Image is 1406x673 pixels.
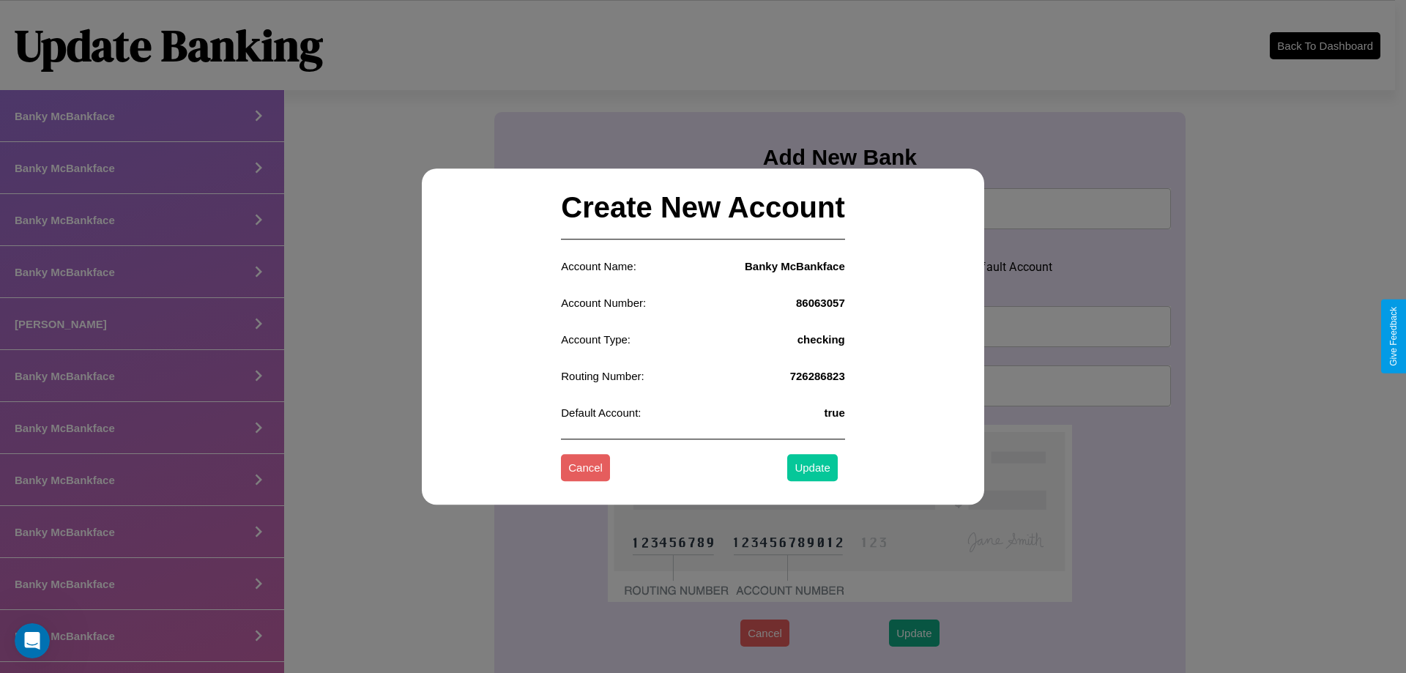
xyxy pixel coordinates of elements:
p: Routing Number: [561,366,644,386]
p: Account Name: [561,256,636,276]
h4: true [824,406,844,419]
p: Default Account: [561,403,641,423]
button: Cancel [561,455,610,482]
div: Give Feedback [1388,307,1399,366]
h4: Banky McBankface [745,260,845,272]
p: Account Type: [561,330,631,349]
iframe: Intercom live chat [15,623,50,658]
h4: 726286823 [790,370,845,382]
h2: Create New Account [561,176,845,239]
button: Update [787,455,837,482]
h4: checking [797,333,845,346]
p: Account Number: [561,293,646,313]
h4: 86063057 [796,297,845,309]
